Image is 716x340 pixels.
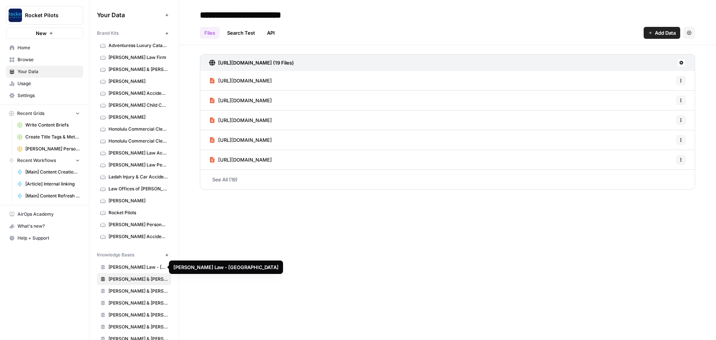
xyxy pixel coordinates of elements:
[109,162,168,168] span: [PERSON_NAME] Law Personal Injury & Car Accident Lawyer
[109,126,168,132] span: Honolulu Commercial Cleaning
[6,108,83,119] button: Recent Grids
[6,220,83,232] button: What's new?
[109,197,168,204] span: [PERSON_NAME]
[36,29,47,37] span: New
[25,122,80,128] span: Write Content Briefs
[18,235,80,241] span: Help + Support
[655,29,676,37] span: Add Data
[97,99,171,111] a: [PERSON_NAME] Child Custody & Divorce Attorneys
[218,156,272,163] span: [URL][DOMAIN_NAME]
[218,59,294,66] h3: [URL][DOMAIN_NAME] (19 Files)
[6,42,83,54] a: Home
[97,159,171,171] a: [PERSON_NAME] Law Personal Injury & Car Accident Lawyer
[6,232,83,244] button: Help + Support
[97,183,171,195] a: Law Offices of [PERSON_NAME]
[97,111,171,123] a: [PERSON_NAME]
[109,114,168,121] span: [PERSON_NAME]
[97,135,171,147] a: Honolulu Commercial Cleaning
[25,146,80,152] span: [PERSON_NAME] Personal Injury & Car Accident Lawyers
[109,276,168,283] span: [PERSON_NAME] & [PERSON_NAME] - Florissant
[97,75,171,87] a: [PERSON_NAME]
[218,116,272,124] span: [URL][DOMAIN_NAME]
[97,219,171,231] a: [PERSON_NAME] Personal Injury & Car Accident Lawyer
[109,78,168,85] span: [PERSON_NAME]
[25,181,80,187] span: [Article] Internal linking
[223,27,260,39] a: Search Test
[6,208,83,220] a: AirOps Academy
[97,63,171,75] a: [PERSON_NAME] & [PERSON_NAME] [US_STATE] Car Accident Lawyers
[109,150,168,156] span: [PERSON_NAME] Law Accident Attorneys
[109,300,168,306] span: [PERSON_NAME] & [PERSON_NAME] - JC
[18,211,80,218] span: AirOps Academy
[97,40,171,52] a: Adventuress Luxury Catamaran
[109,288,168,294] span: [PERSON_NAME] & [PERSON_NAME] - Independence
[17,110,44,117] span: Recent Grids
[97,297,171,309] a: [PERSON_NAME] & [PERSON_NAME] - JC
[97,10,162,19] span: Your Data
[14,190,83,202] a: [Main] Content Refresh Article
[109,312,168,318] span: [PERSON_NAME] & [PERSON_NAME] - [US_STATE]
[6,155,83,166] button: Recent Workflows
[109,264,168,271] span: [PERSON_NAME] Law - [GEOGRAPHIC_DATA]
[200,170,695,189] a: See All (19)
[6,28,83,39] button: New
[209,71,272,90] a: [URL][DOMAIN_NAME]
[109,174,168,180] span: Ladah Injury & Car Accident Lawyers [GEOGRAPHIC_DATA]
[97,207,171,219] a: Rocket Pilots
[109,209,168,216] span: Rocket Pilots
[18,44,80,51] span: Home
[25,134,80,140] span: Create Title Tags & Meta Descriptions for Page
[97,252,134,258] span: Knowledge Bases
[109,185,168,192] span: Law Offices of [PERSON_NAME]
[6,90,83,102] a: Settings
[173,263,279,271] div: [PERSON_NAME] Law - [GEOGRAPHIC_DATA]
[14,119,83,131] a: Write Content Briefs
[25,193,80,199] span: [Main] Content Refresh Article
[18,56,80,63] span: Browse
[218,77,272,84] span: [URL][DOMAIN_NAME]
[109,42,168,49] span: Adventuress Luxury Catamaran
[14,166,83,178] a: [Main] Content Creation Brief
[97,123,171,135] a: Honolulu Commercial Cleaning
[14,143,83,155] a: [PERSON_NAME] Personal Injury & Car Accident Lawyers
[97,195,171,207] a: [PERSON_NAME]
[97,171,171,183] a: Ladah Injury & Car Accident Lawyers [GEOGRAPHIC_DATA]
[263,27,279,39] a: API
[109,54,168,61] span: [PERSON_NAME] Law Firm
[209,130,272,150] a: [URL][DOMAIN_NAME]
[97,285,171,297] a: [PERSON_NAME] & [PERSON_NAME] - Independence
[218,97,272,104] span: [URL][DOMAIN_NAME]
[109,138,168,144] span: Honolulu Commercial Cleaning
[25,12,70,19] span: Rocket Pilots
[97,273,171,285] a: [PERSON_NAME] & [PERSON_NAME] - Florissant
[6,221,83,232] div: What's new?
[97,87,171,99] a: [PERSON_NAME] Accident Attorneys
[18,68,80,75] span: Your Data
[6,78,83,90] a: Usage
[97,321,171,333] a: [PERSON_NAME] & [PERSON_NAME]
[9,9,22,22] img: Rocket Pilots Logo
[18,80,80,87] span: Usage
[18,92,80,99] span: Settings
[200,27,220,39] a: Files
[209,54,294,71] a: [URL][DOMAIN_NAME] (19 Files)
[97,52,171,63] a: [PERSON_NAME] Law Firm
[109,221,168,228] span: [PERSON_NAME] Personal Injury & Car Accident Lawyer
[109,102,168,109] span: [PERSON_NAME] Child Custody & Divorce Attorneys
[109,324,168,330] span: [PERSON_NAME] & [PERSON_NAME]
[17,157,56,164] span: Recent Workflows
[6,66,83,78] a: Your Data
[97,261,171,273] a: [PERSON_NAME] Law - [GEOGRAPHIC_DATA]
[218,136,272,144] span: [URL][DOMAIN_NAME]
[209,150,272,169] a: [URL][DOMAIN_NAME]
[97,309,171,321] a: [PERSON_NAME] & [PERSON_NAME] - [US_STATE]
[14,178,83,190] a: [Article] Internal linking
[644,27,680,39] button: Add Data
[97,231,171,243] a: [PERSON_NAME] Accident Attorneys
[6,54,83,66] a: Browse
[97,30,119,37] span: Brand Kits
[25,169,80,175] span: [Main] Content Creation Brief
[109,90,168,97] span: [PERSON_NAME] Accident Attorneys
[109,233,168,240] span: [PERSON_NAME] Accident Attorneys
[209,110,272,130] a: [URL][DOMAIN_NAME]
